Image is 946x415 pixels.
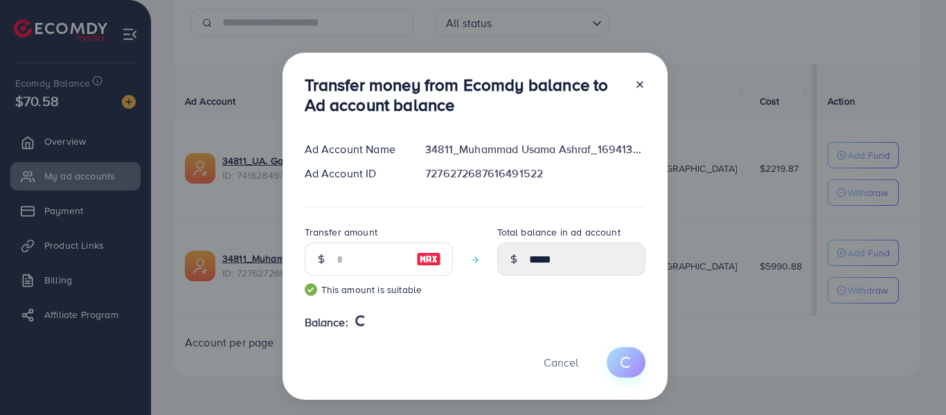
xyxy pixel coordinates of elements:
[305,225,377,239] label: Transfer amount
[416,251,441,267] img: image
[887,353,936,405] iframe: Chat
[305,283,317,296] img: guide
[526,347,596,377] button: Cancel
[414,141,656,157] div: 34811_Muhammad Usama Ashraf_1694139293532
[294,166,415,182] div: Ad Account ID
[544,355,578,370] span: Cancel
[294,141,415,157] div: Ad Account Name
[305,75,623,115] h3: Transfer money from Ecomdy balance to Ad account balance
[305,315,348,330] span: Balance:
[497,225,621,239] label: Total balance in ad account
[305,283,453,297] small: This amount is suitable
[414,166,656,182] div: 7276272687616491522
